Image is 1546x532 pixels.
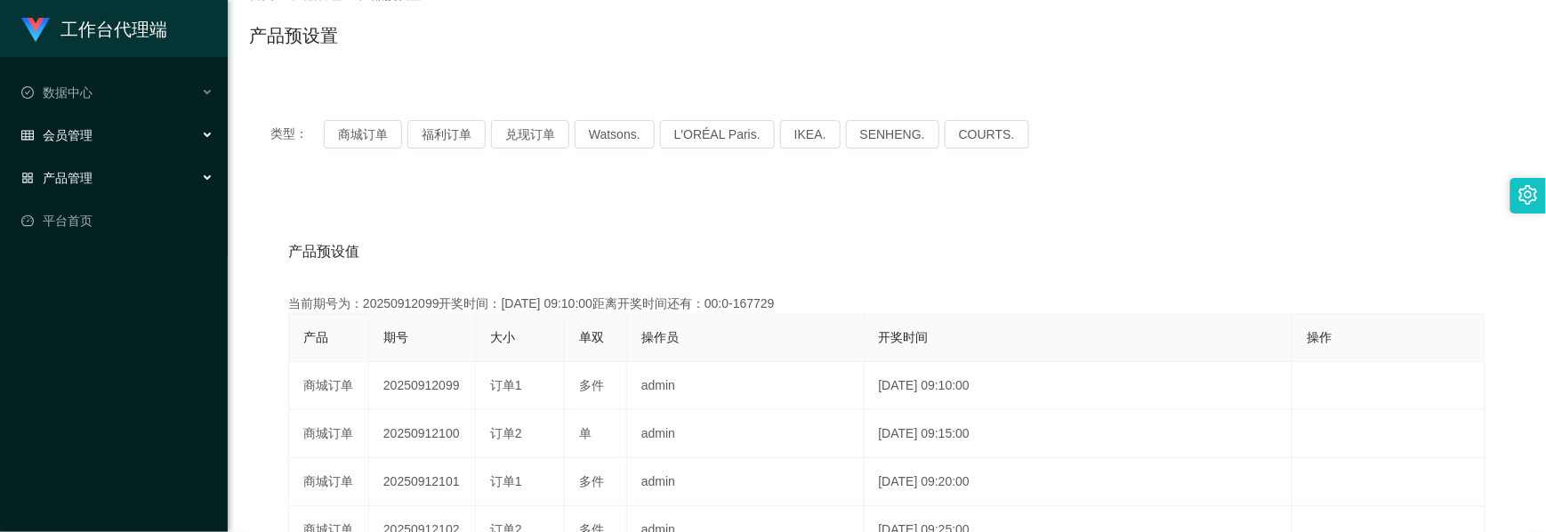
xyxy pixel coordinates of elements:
td: 20250912099 [369,362,476,410]
span: 产品 [303,330,328,344]
span: 开奖时间 [879,330,929,344]
span: 大小 [490,330,515,344]
span: 操作员 [641,330,679,344]
td: 20250912101 [369,458,476,506]
span: 多件 [579,474,604,488]
span: 类型： [270,120,324,149]
div: 当前期号为：20250912099开奖时间：[DATE] 09:10:00距离开奖时间还有：00:0-167729 [288,294,1486,313]
button: IKEA. [780,120,841,149]
span: 单 [579,426,592,440]
button: SENHENG. [846,120,939,149]
button: 福利订单 [407,120,486,149]
td: [DATE] 09:20:00 [865,458,1293,506]
i: 图标: setting [1518,185,1538,205]
td: 商城订单 [289,410,369,458]
td: admin [627,362,865,410]
td: 商城订单 [289,362,369,410]
td: 商城订单 [289,458,369,506]
span: 期号 [383,330,408,344]
td: admin [627,458,865,506]
span: 订单1 [490,378,522,392]
h1: 产品预设置 [249,22,338,49]
i: 图标: check-circle-o [21,86,34,99]
span: 订单1 [490,474,522,488]
button: Watsons. [575,120,655,149]
i: 图标: appstore-o [21,172,34,184]
span: 操作 [1307,330,1332,344]
span: 单双 [579,330,604,344]
td: [DATE] 09:10:00 [865,362,1293,410]
a: 图标: dashboard平台首页 [21,203,213,238]
button: 商城订单 [324,120,402,149]
button: L'ORÉAL Paris. [660,120,775,149]
td: 20250912100 [369,410,476,458]
span: 产品管理 [21,171,93,185]
span: 多件 [579,378,604,392]
i: 图标: table [21,129,34,141]
span: 数据中心 [21,85,93,100]
span: 会员管理 [21,128,93,142]
td: admin [627,410,865,458]
span: 产品预设值 [288,241,359,262]
button: COURTS. [945,120,1029,149]
h1: 工作台代理端 [60,1,167,58]
a: 工作台代理端 [21,21,167,36]
button: 兑现订单 [491,120,569,149]
span: 订单2 [490,426,522,440]
td: [DATE] 09:15:00 [865,410,1293,458]
img: logo.9652507e.png [21,18,50,43]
